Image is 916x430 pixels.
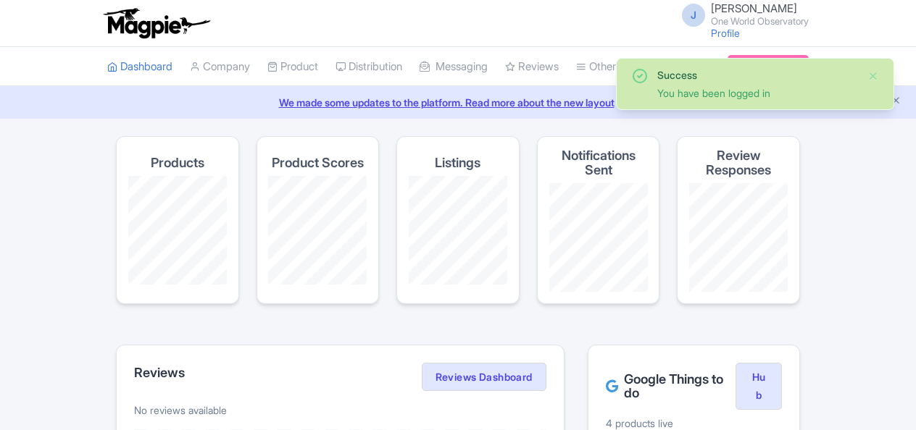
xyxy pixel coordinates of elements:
[151,156,204,170] h4: Products
[576,47,616,87] a: Other
[657,85,856,101] div: You have been logged in
[134,366,185,380] h2: Reviews
[711,17,809,26] small: One World Observatory
[190,47,250,87] a: Company
[272,156,364,170] h4: Product Scores
[505,47,559,87] a: Reviews
[682,4,705,27] span: J
[867,67,879,85] button: Close
[134,402,546,418] p: No reviews available
[267,47,318,87] a: Product
[891,93,902,110] button: Close announcement
[549,148,648,177] h4: Notifications Sent
[336,47,402,87] a: Distribution
[657,67,856,83] div: Success
[100,7,212,39] img: logo-ab69f6fb50320c5b225c76a69d11143b.png
[606,372,736,401] h2: Google Things to do
[107,47,172,87] a: Dashboard
[689,148,788,177] h4: Review Responses
[422,363,546,392] a: Reviews Dashboard
[728,55,809,77] a: Subscription
[435,156,480,170] h4: Listings
[420,47,488,87] a: Messaging
[711,1,797,15] span: [PERSON_NAME]
[673,3,809,26] a: J [PERSON_NAME] One World Observatory
[9,95,907,110] a: We made some updates to the platform. Read more about the new layout
[711,27,740,39] a: Profile
[736,363,782,410] a: Hub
